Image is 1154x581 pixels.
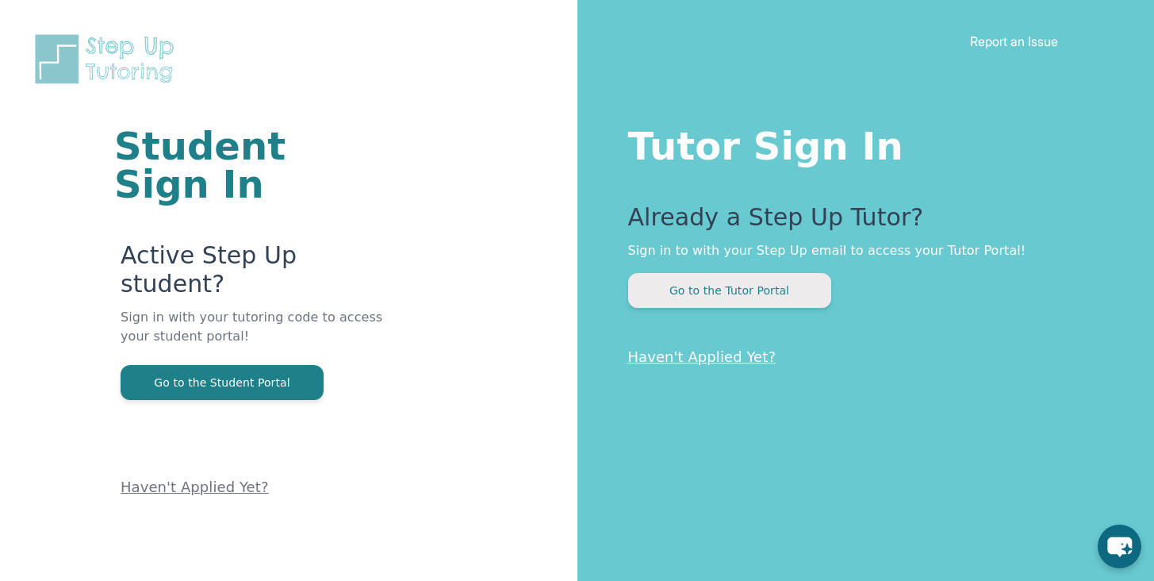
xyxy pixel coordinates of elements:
a: Haven't Applied Yet? [121,479,269,495]
img: Step Up Tutoring horizontal logo [32,32,184,87]
button: chat-button [1098,525,1141,568]
a: Go to the Tutor Portal [628,283,831,298]
a: Go to the Student Portal [121,375,324,390]
a: Report an Issue [970,33,1058,49]
p: Sign in to with your Step Up email to access your Tutor Portal! [628,241,1091,260]
p: Already a Step Up Tutor? [628,203,1091,241]
p: Active Step Up student? [121,241,387,308]
p: Sign in with your tutoring code to access your student portal! [121,308,387,365]
a: Haven't Applied Yet? [628,348,776,365]
h1: Tutor Sign In [628,121,1091,165]
button: Go to the Tutor Portal [628,273,831,308]
h1: Student Sign In [114,127,387,203]
button: Go to the Student Portal [121,365,324,400]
